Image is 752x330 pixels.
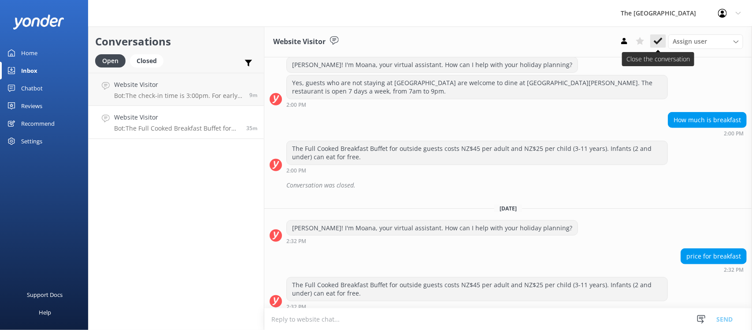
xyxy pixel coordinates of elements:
[286,102,306,108] strong: 2:00 PM
[114,92,243,100] p: Bot: The check-in time is 3:00pm. For early check-in from 6am onwards, subject to availability, y...
[286,304,306,310] strong: 2:32 PM
[724,131,744,136] strong: 2:00 PM
[273,36,326,48] h3: Website Visitor
[287,141,667,165] div: The Full Cooked Breakfast Buffet for outside guests costs NZ$45 per adult and NZ$25 per child (3-...
[286,101,668,108] div: 02:00pm 18-Jul-2025 (UTC -10:00) Pacific/Honolulu
[89,73,264,106] a: Website VisitorBot:The check-in time is 3:00pm. For early check-in from 6am onwards, subject to a...
[246,124,257,132] span: 02:32pm 09-Aug-2025 (UTC -10:00) Pacific/Honolulu
[668,34,743,49] div: Assign User
[681,266,747,273] div: 02:32pm 09-Aug-2025 (UTC -10:00) Pacific/Honolulu
[13,15,64,29] img: yonder-white-logo.png
[21,79,43,97] div: Chatbot
[286,167,668,173] div: 02:00pm 18-Jul-2025 (UTC -10:00) Pacific/Honolulu
[287,75,667,99] div: Yes, guests who are not staying at [GEOGRAPHIC_DATA] are welcome to dine at [GEOGRAPHIC_DATA][PER...
[286,239,306,244] strong: 2:32 PM
[668,130,747,136] div: 02:00pm 18-Jul-2025 (UTC -10:00) Pacific/Honolulu
[681,249,746,264] div: price for breakfast
[494,205,522,212] span: [DATE]
[21,97,42,115] div: Reviews
[673,37,707,46] span: Assign user
[286,238,578,244] div: 02:32pm 09-Aug-2025 (UTC -10:00) Pacific/Honolulu
[130,56,168,65] a: Closed
[95,56,130,65] a: Open
[287,221,578,236] div: [PERSON_NAME]! I'm Moana, your virtual assistant. How can I help with your holiday planning?
[39,304,51,321] div: Help
[95,54,126,67] div: Open
[286,178,747,193] div: Conversation was closed.
[249,91,257,99] span: 02:58pm 09-Aug-2025 (UTC -10:00) Pacific/Honolulu
[89,106,264,139] a: Website VisitorBot:The Full Cooked Breakfast Buffet for outside guests costs NZ$45 per adult and ...
[114,124,240,132] p: Bot: The Full Cooked Breakfast Buffet for outside guests costs NZ$45 per adult and NZ$25 per chil...
[114,80,243,90] h4: Website Visitor
[114,112,240,122] h4: Website Visitor
[270,178,747,193] div: 2025-07-19T02:02:06.371
[27,286,63,304] div: Support Docs
[130,54,163,67] div: Closed
[21,115,55,132] div: Recommend
[668,112,746,127] div: How much is breakfast
[286,304,668,310] div: 02:32pm 09-Aug-2025 (UTC -10:00) Pacific/Honolulu
[21,62,37,79] div: Inbox
[287,57,578,72] div: [PERSON_NAME]! I'm Moana, your virtual assistant. How can I help with your holiday planning?
[21,44,37,62] div: Home
[95,33,257,50] h2: Conversations
[724,267,744,273] strong: 2:32 PM
[287,277,667,301] div: The Full Cooked Breakfast Buffet for outside guests costs NZ$45 per adult and NZ$25 per child (3-...
[286,168,306,173] strong: 2:00 PM
[21,132,42,150] div: Settings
